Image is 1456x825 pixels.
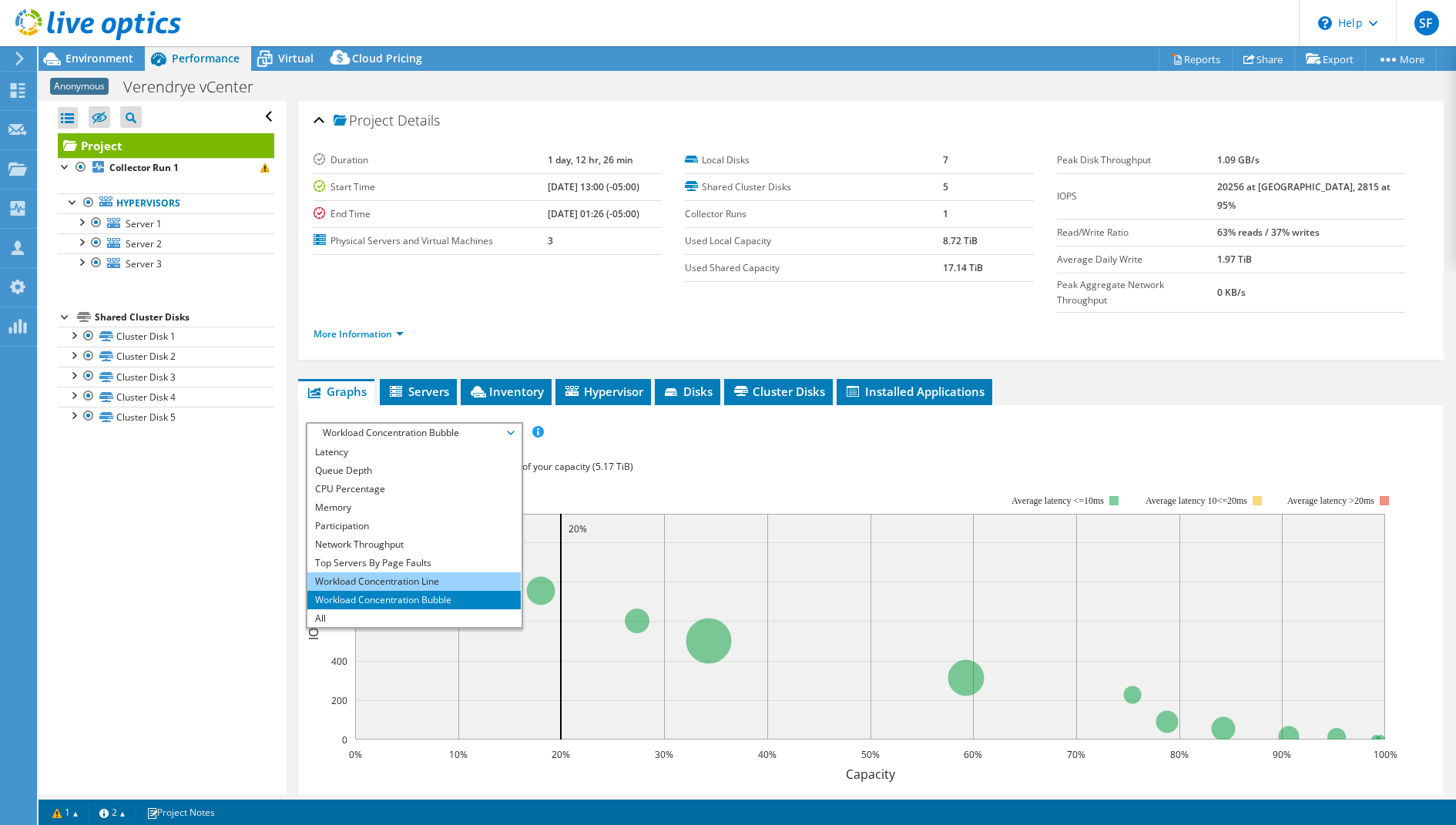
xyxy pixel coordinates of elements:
[307,609,521,628] li: All
[58,158,274,178] a: Collector Run 1
[136,803,226,822] a: Project Notes
[1365,47,1437,71] a: More
[844,384,985,399] span: Installed Applications
[1146,495,1247,506] tspan: Average latency 10<=20ms
[1159,47,1233,71] a: Reports
[1057,189,1217,204] label: IOPS
[943,207,948,220] b: 1
[1273,748,1291,761] text: 90%
[1294,47,1366,71] a: Export
[314,179,548,195] label: Start Time
[846,766,896,783] text: Capacity
[331,655,347,668] text: 400
[126,217,162,230] span: Server 1
[352,51,422,65] span: Cloud Pricing
[758,748,777,761] text: 40%
[305,613,322,640] text: IOPS
[663,384,713,399] span: Disks
[342,733,347,746] text: 0
[1057,277,1217,308] label: Peak Aggregate Network Throughput
[569,522,587,535] text: 20%
[1217,226,1320,239] b: 63% reads / 37% writes
[126,237,162,250] span: Server 2
[58,387,274,407] a: Cluster Disk 4
[1057,153,1217,168] label: Peak Disk Throughput
[1057,225,1217,240] label: Read/Write Ratio
[58,233,274,253] a: Server 2
[109,161,179,174] b: Collector Run 1
[314,206,548,222] label: End Time
[655,748,673,761] text: 30%
[126,257,162,270] span: Server 3
[314,327,404,340] a: More Information
[943,261,983,274] b: 17.14 TiB
[964,748,982,761] text: 60%
[278,51,314,65] span: Virtual
[334,113,394,129] span: Project
[307,517,521,535] li: Participation
[548,153,633,166] b: 1 day, 12 hr, 26 min
[563,384,643,399] span: Hypervisor
[65,51,133,65] span: Environment
[42,803,89,822] a: 1
[552,748,570,761] text: 20%
[307,591,521,609] li: Workload Concentration Bubble
[1232,47,1295,71] a: Share
[943,180,948,193] b: 5
[943,153,948,166] b: 7
[685,260,943,276] label: Used Shared Capacity
[306,384,367,399] span: Graphs
[307,443,521,461] li: Latency
[307,461,521,480] li: Queue Depth
[116,79,277,96] h1: Verendrye vCenter
[414,460,633,473] span: 35% of IOPS falls on 20% of your capacity (5.17 TiB)
[58,193,274,213] a: Hypervisors
[732,384,825,399] span: Cluster Disks
[685,206,943,222] label: Collector Runs
[1217,180,1391,212] b: 20256 at [GEOGRAPHIC_DATA], 2815 at 95%
[1374,748,1397,761] text: 100%
[172,51,240,65] span: Performance
[548,180,639,193] b: [DATE] 13:00 (-05:00)
[307,498,521,517] li: Memory
[307,535,521,554] li: Network Throughput
[307,480,521,498] li: CPU Percentage
[685,179,943,195] label: Shared Cluster Disks
[58,133,274,158] a: Project
[50,78,109,95] span: Anonymous
[58,367,274,387] a: Cluster Disk 3
[331,694,347,707] text: 200
[1318,16,1332,30] svg: \n
[1217,153,1260,166] b: 1.09 GB/s
[349,748,362,761] text: 0%
[449,748,468,761] text: 10%
[548,207,639,220] b: [DATE] 01:26 (-05:00)
[307,572,521,591] li: Workload Concentration Line
[387,384,449,399] span: Servers
[1067,748,1085,761] text: 70%
[685,233,943,249] label: Used Local Capacity
[95,308,274,327] div: Shared Cluster Disks
[1414,11,1439,35] span: SF
[398,111,440,129] span: Details
[1217,253,1252,266] b: 1.97 TiB
[58,253,274,273] a: Server 3
[89,803,136,822] a: 2
[1170,748,1189,761] text: 80%
[943,234,978,247] b: 8.72 TiB
[315,424,513,442] span: Workload Concentration Bubble
[314,233,548,249] label: Physical Servers and Virtual Machines
[58,327,274,347] a: Cluster Disk 1
[58,347,274,367] a: Cluster Disk 2
[58,213,274,233] a: Server 1
[468,384,544,399] span: Inventory
[307,554,521,572] li: Top Servers By Page Faults
[1057,252,1217,267] label: Average Daily Write
[58,407,274,427] a: Cluster Disk 5
[861,748,880,761] text: 50%
[548,234,553,247] b: 3
[1011,495,1104,506] tspan: Average latency <=10ms
[685,153,943,168] label: Local Disks
[314,153,548,168] label: Duration
[1217,286,1246,299] b: 0 KB/s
